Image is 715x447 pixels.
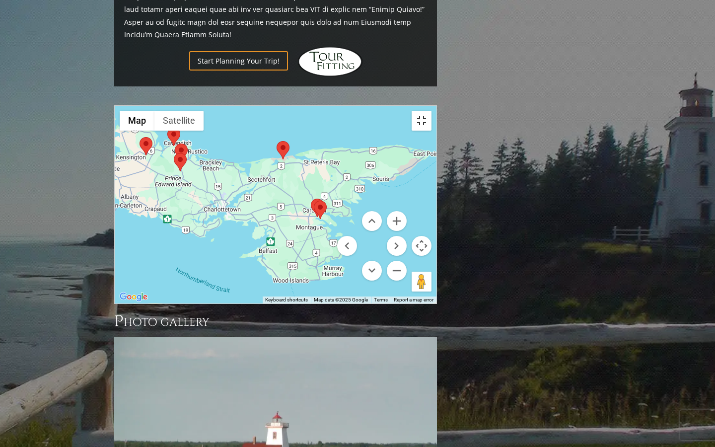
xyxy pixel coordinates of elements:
[117,291,150,303] img: Google
[117,291,150,303] a: Open this area in Google Maps (opens a new window)
[394,297,433,302] a: Report a map error
[265,297,308,303] button: Keyboard shortcuts
[114,311,437,331] h3: Photo Gallery
[412,272,431,292] button: Drag Pegman onto the map to open Street View
[412,236,431,256] button: Map camera controls
[154,111,204,131] button: Show satellite imagery
[387,236,407,256] button: Move right
[120,111,154,131] button: Show street map
[298,47,362,76] img: Hidden Links
[412,111,431,131] button: Toggle fullscreen view
[362,211,382,231] button: Move up
[387,261,407,281] button: Zoom out
[337,236,357,256] button: Move left
[189,51,288,71] a: Start Planning Your Trip!
[374,297,388,302] a: Terms (opens in new tab)
[314,297,368,302] span: Map data ©2025 Google
[387,211,407,231] button: Zoom in
[362,261,382,281] button: Move down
